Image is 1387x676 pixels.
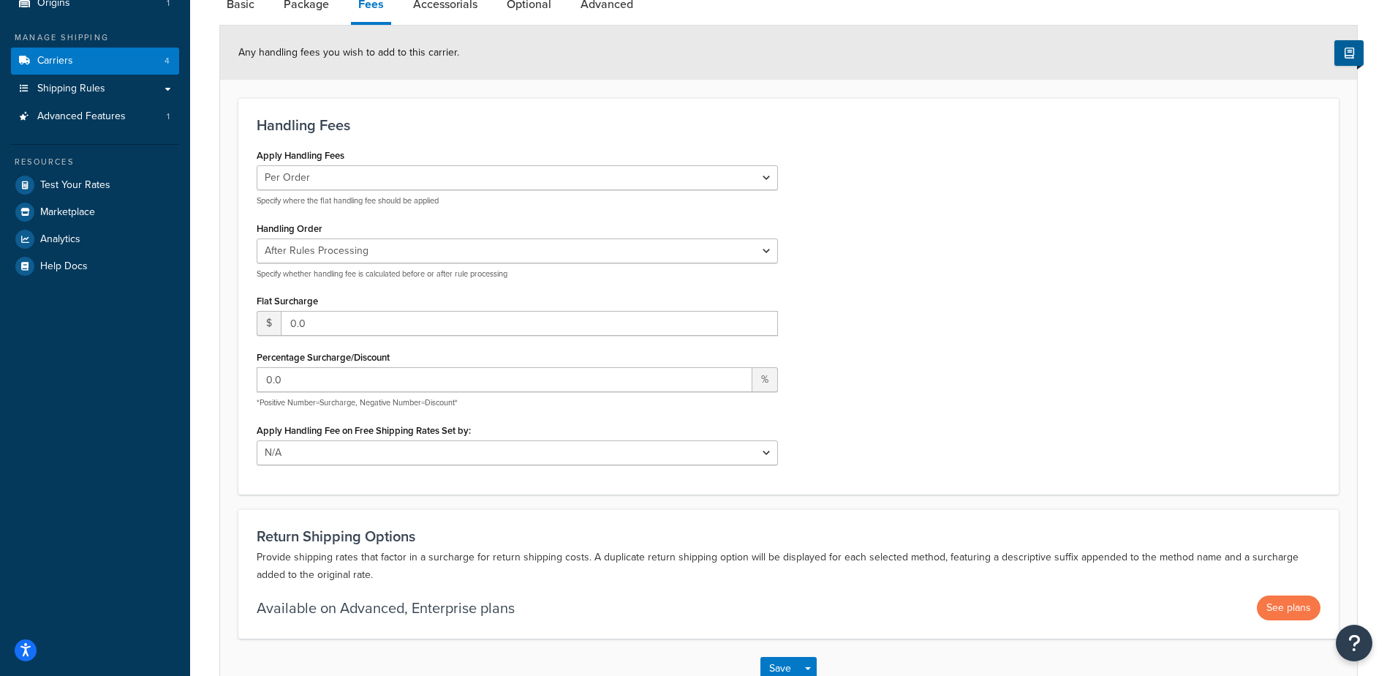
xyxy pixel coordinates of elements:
span: Analytics [40,233,80,246]
span: Carriers [37,55,73,67]
span: $ [257,311,281,336]
label: Handling Order [257,223,322,234]
label: Apply Handling Fees [257,150,344,161]
label: Percentage Surcharge/Discount [257,352,390,363]
span: Marketplace [40,206,95,219]
p: *Positive Number=Surcharge, Negative Number=Discount* [257,397,778,408]
button: See plans [1257,596,1320,620]
label: Apply Handling Fee on Free Shipping Rates Set by: [257,425,471,436]
span: Advanced Features [37,110,126,123]
a: Carriers4 [11,48,179,75]
h3: Handling Fees [257,117,1320,133]
span: 4 [165,55,170,67]
div: Resources [11,156,179,168]
li: Carriers [11,48,179,75]
a: Marketplace [11,199,179,225]
a: Help Docs [11,253,179,279]
span: Shipping Rules [37,83,105,95]
p: Specify whether handling fee is calculated before or after rule processing [257,268,778,279]
label: Flat Surcharge [257,296,318,307]
span: Test Your Rates [40,179,110,192]
a: Test Your Rates [11,172,179,198]
button: Open Resource Center [1336,625,1372,661]
p: Available on Advanced, Enterprise plans [257,598,515,618]
a: Analytics [11,226,179,252]
p: Provide shipping rates that factor in a surcharge for return shipping costs. A duplicate return s... [257,549,1320,584]
p: Specify where the flat handling fee should be applied [257,195,778,206]
a: Shipping Rules [11,75,179,102]
button: Show Help Docs [1334,40,1364,66]
span: Help Docs [40,260,88,273]
a: Advanced Features1 [11,103,179,130]
h3: Return Shipping Options [257,528,1320,544]
span: 1 [167,110,170,123]
span: % [752,367,778,392]
li: Advanced Features [11,103,179,130]
span: Any handling fees you wish to add to this carrier. [238,45,459,60]
div: Manage Shipping [11,31,179,44]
